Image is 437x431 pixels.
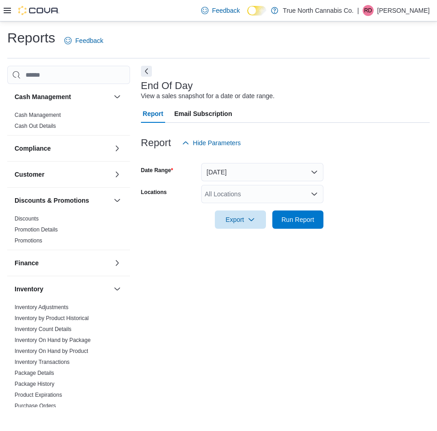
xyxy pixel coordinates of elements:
span: Inventory On Hand by Product [15,347,88,355]
a: Feedback [61,32,107,50]
span: Run Report [281,215,314,224]
h3: Discounts & Promotions [15,196,89,205]
p: | [357,5,359,16]
img: Cova [18,6,59,15]
span: Cash Out Details [15,122,56,130]
button: Run Report [272,210,323,229]
div: Randy Dunbar [363,5,374,16]
button: Open list of options [311,190,318,198]
span: Cash Management [15,111,61,119]
a: Inventory On Hand by Package [15,337,91,343]
a: Feedback [198,1,244,20]
a: Purchase Orders [15,403,56,409]
span: Inventory On Hand by Package [15,336,91,344]
button: Export [215,210,266,229]
button: Finance [15,258,110,268]
a: Inventory On Hand by Product [15,348,88,354]
a: Package History [15,381,54,387]
button: Discounts & Promotions [15,196,110,205]
p: [PERSON_NAME] [377,5,430,16]
h3: Cash Management [15,92,71,101]
span: Inventory Adjustments [15,304,68,311]
a: Product Expirations [15,392,62,398]
h1: Reports [7,29,55,47]
div: View a sales snapshot for a date or date range. [141,91,275,101]
h3: Finance [15,258,39,268]
label: Locations [141,189,167,196]
span: Export [220,210,260,229]
button: [DATE] [201,163,323,181]
a: Discounts [15,215,39,222]
button: Cash Management [112,91,123,102]
button: Discounts & Promotions [112,195,123,206]
div: Discounts & Promotions [7,213,130,250]
h3: Inventory [15,284,43,294]
a: Cash Management [15,112,61,118]
button: Compliance [112,143,123,154]
a: Inventory Count Details [15,326,72,332]
a: Package Details [15,370,54,376]
span: Report [143,105,163,123]
span: Feedback [75,36,103,45]
button: Cash Management [15,92,110,101]
button: Finance [112,258,123,268]
div: Cash Management [7,110,130,135]
a: Cash Out Details [15,123,56,129]
h3: Customer [15,170,44,179]
button: Next [141,66,152,77]
button: Compliance [15,144,110,153]
h3: Report [141,137,171,148]
a: Inventory Adjustments [15,304,68,310]
a: Promotions [15,237,42,244]
span: Hide Parameters [193,138,241,147]
label: Date Range [141,167,173,174]
span: Email Subscription [174,105,232,123]
span: RD [364,5,372,16]
a: Promotion Details [15,226,58,233]
p: True North Cannabis Co. [283,5,354,16]
h3: End Of Day [141,80,193,91]
span: Feedback [212,6,240,15]
a: Inventory by Product Historical [15,315,89,321]
span: Inventory Count Details [15,326,72,333]
a: Inventory Transactions [15,359,70,365]
button: Inventory [15,284,110,294]
input: Dark Mode [247,6,266,16]
button: Customer [15,170,110,179]
h3: Compliance [15,144,51,153]
button: Customer [112,169,123,180]
button: Hide Parameters [178,134,245,152]
span: Inventory by Product Historical [15,315,89,322]
button: Inventory [112,284,123,294]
